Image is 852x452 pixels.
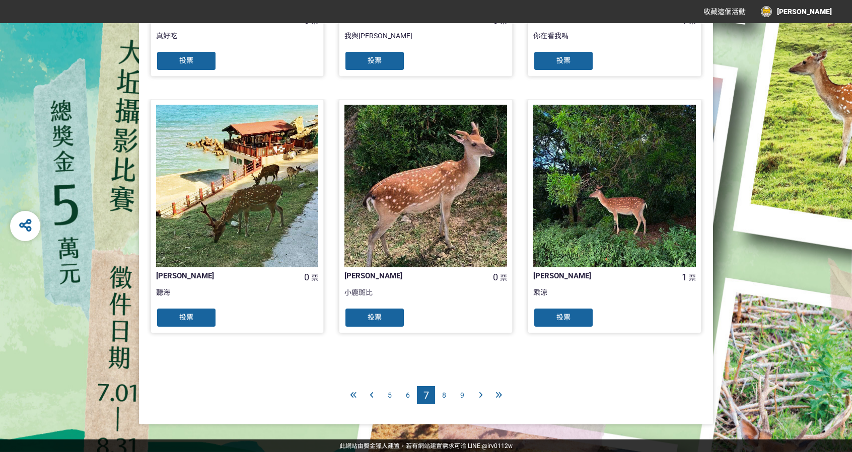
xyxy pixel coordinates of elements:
span: 9 [460,391,464,399]
a: [PERSON_NAME]0票小鹿斑比投票 [339,99,513,333]
span: 收藏這個活動 [703,8,746,16]
span: 7 [423,389,429,401]
div: [PERSON_NAME] [156,270,286,282]
span: 投票 [179,56,193,64]
span: 投票 [556,56,571,64]
span: 5 [388,391,392,399]
span: 投票 [368,313,382,321]
span: 0 [304,272,309,282]
span: 票 [689,274,696,282]
span: 8 [442,391,446,399]
span: 票 [311,274,318,282]
span: 票 [500,274,507,282]
div: 小鹿斑比 [344,287,507,308]
div: 真好吃 [156,31,319,51]
a: [PERSON_NAME]1票乘涼投票 [528,99,701,333]
span: 投票 [179,313,193,321]
span: 投票 [368,56,382,64]
div: 我與[PERSON_NAME] [344,31,507,51]
span: 可洽 LINE: [339,442,513,449]
a: [PERSON_NAME]0票聽海投票 [151,99,324,333]
div: [PERSON_NAME] [344,270,474,282]
div: 乘涼 [533,287,696,308]
div: 你在看我嗎 [533,31,696,51]
div: [PERSON_NAME] [533,270,663,282]
a: 此網站由獎金獵人建置，若有網站建置需求 [339,442,454,449]
span: 6 [406,391,410,399]
span: 1 [682,272,687,282]
a: @irv0112w [482,442,513,449]
span: 0 [493,272,498,282]
div: 聽海 [156,287,319,308]
span: 投票 [556,313,571,321]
